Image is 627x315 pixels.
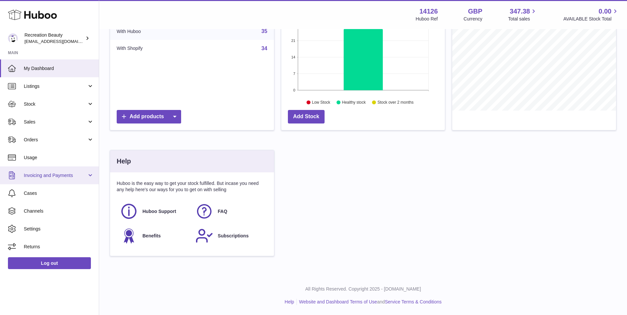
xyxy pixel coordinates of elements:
span: AVAILABLE Stock Total [563,16,619,22]
a: Website and Dashboard Terms of Use [299,299,377,304]
strong: GBP [468,7,482,16]
p: All Rights Reserved. Copyright 2025 - [DOMAIN_NAME] [104,286,622,292]
strong: 14126 [419,7,438,16]
span: Settings [24,226,94,232]
span: Sales [24,119,87,125]
span: FAQ [218,208,227,215]
span: 347.38 [510,7,530,16]
span: Huboo Support [142,208,176,215]
span: Returns [24,244,94,250]
a: 347.38 Total sales [508,7,537,22]
span: My Dashboard [24,65,94,72]
a: 35 [261,28,267,34]
a: Help [285,299,294,304]
span: 0.00 [599,7,611,16]
img: customercare@recreationbeauty.com [8,33,18,43]
div: Huboo Ref [416,16,438,22]
a: Benefits [120,227,189,245]
td: With Shopify [110,40,198,57]
text: Stock over 2 months [377,100,413,105]
a: FAQ [195,202,264,220]
span: Stock [24,101,87,107]
a: Service Terms & Conditions [385,299,442,304]
div: Recreation Beauty [24,32,84,45]
a: Subscriptions [195,227,264,245]
p: Huboo is the easy way to get your stock fulfilled. But incase you need any help here's our ways f... [117,180,267,193]
span: Orders [24,137,87,143]
text: 0 [293,88,295,92]
a: 0.00 AVAILABLE Stock Total [563,7,619,22]
h3: Help [117,157,131,166]
a: 34 [261,46,267,51]
div: Currency [464,16,483,22]
span: Total sales [508,16,537,22]
text: Low Stock [312,100,331,105]
li: and [297,299,442,305]
text: 7 [293,72,295,76]
span: Cases [24,190,94,196]
span: Subscriptions [218,233,249,239]
a: Log out [8,257,91,269]
td: With Huboo [110,23,198,40]
text: 14 [291,55,295,59]
text: 21 [291,39,295,43]
span: Listings [24,83,87,89]
text: Healthy stock [342,100,366,105]
span: [EMAIL_ADDRESS][DOMAIN_NAME] [24,39,97,44]
span: Usage [24,155,94,161]
a: Add products [117,110,181,123]
span: Invoicing and Payments [24,172,87,179]
span: Benefits [142,233,161,239]
a: Huboo Support [120,202,189,220]
span: Channels [24,208,94,214]
a: Add Stock [288,110,325,123]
